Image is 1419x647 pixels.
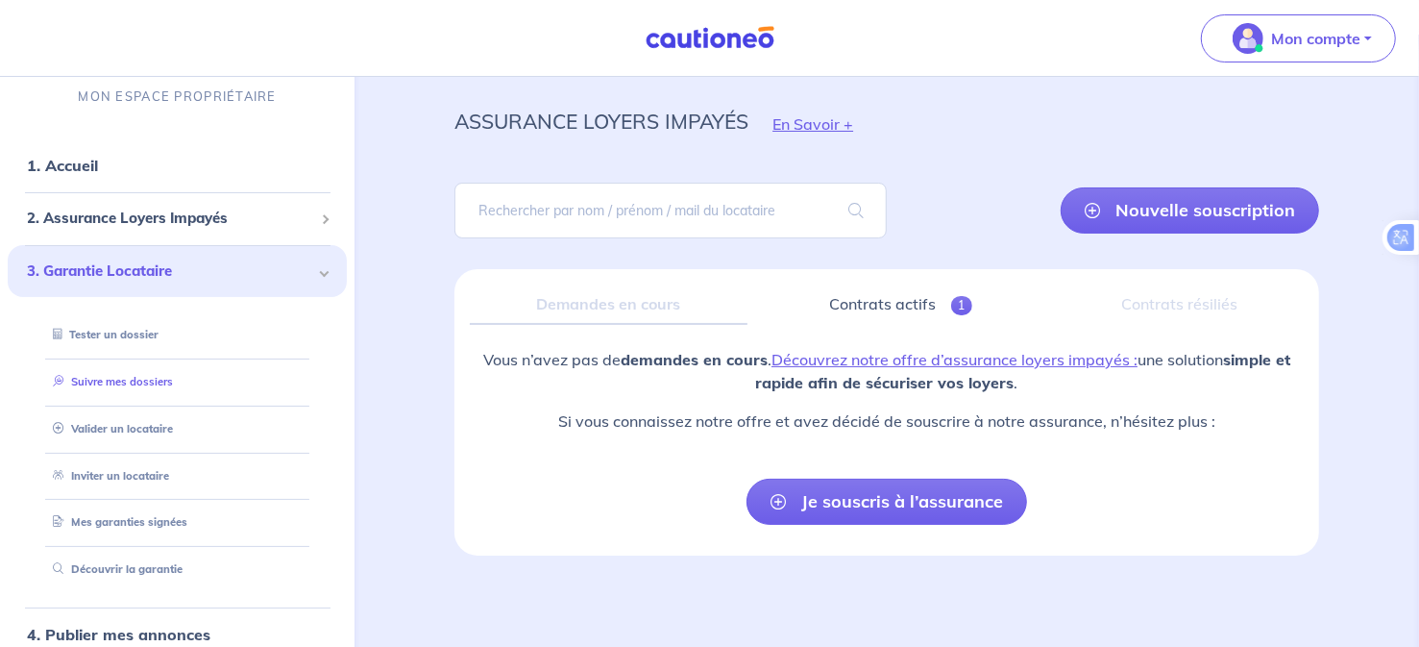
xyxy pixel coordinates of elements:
div: Mes garanties signées [31,508,324,539]
div: Valider un locataire [31,413,324,445]
a: Découvrir la garantie [45,562,183,576]
button: En Savoir + [748,96,877,152]
span: 1 [951,296,973,315]
img: Cautioneo [638,26,782,50]
p: Vous n’avez pas de . une solution . [470,348,1304,394]
a: 4. Publier mes annonces [27,625,210,644]
a: Nouvelle souscription [1061,187,1319,234]
p: Mon compte [1271,27,1360,50]
span: 2. Assurance Loyers Impayés [27,208,313,230]
span: search [825,184,887,237]
img: illu_account_valid_menu.svg [1233,23,1263,54]
a: Tester un dossier [45,328,159,341]
div: Découvrir la garantie [31,554,324,585]
a: Mes garanties signées [45,516,187,530]
p: assurance loyers impayés [454,104,748,138]
a: 1. Accueil [27,156,98,175]
a: Suivre mes dossiers [45,375,173,388]
div: 3. Garantie Locataire [8,245,347,298]
a: Découvrez notre offre d’assurance loyers impayés : [771,350,1138,369]
p: Si vous connaissez notre offre et avez décidé de souscrire à notre assurance, n’hésitez plus : [470,410,1304,433]
a: Inviter un locataire [45,469,169,483]
input: Rechercher par nom / prénom / mail du locataire [454,183,887,238]
div: 1. Accueil [8,146,347,185]
div: Inviter un locataire [31,460,324,492]
a: Valider un locataire [45,422,173,435]
a: Je souscris à l’assurance [746,479,1027,525]
a: Contrats actifs1 [763,285,1040,325]
div: Tester un dossier [31,319,324,351]
strong: demandes en cours [621,350,768,369]
div: 2. Assurance Loyers Impayés [8,200,347,237]
button: illu_account_valid_menu.svgMon compte [1201,14,1396,62]
span: 3. Garantie Locataire [27,261,313,283]
p: MON ESPACE PROPRIÉTAIRE [78,87,276,106]
div: Suivre mes dossiers [31,366,324,398]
